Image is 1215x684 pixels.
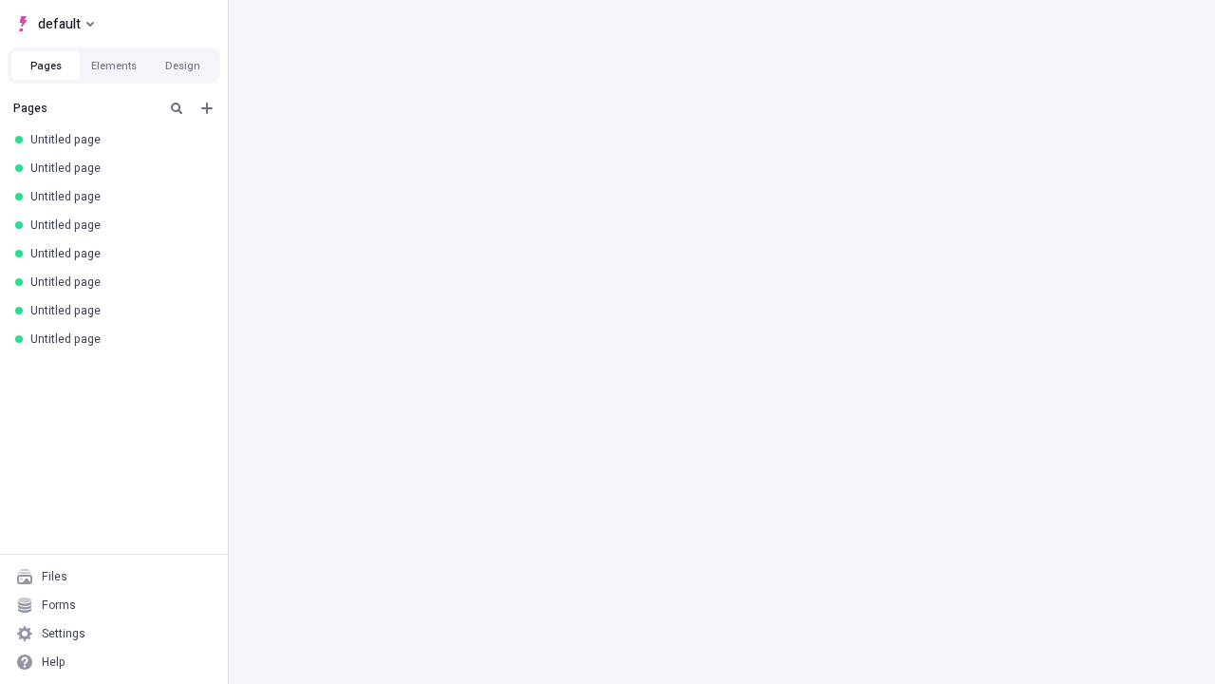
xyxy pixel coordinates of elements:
button: Elements [80,51,148,80]
button: Select site [8,9,102,38]
div: Untitled page [30,332,205,347]
div: Untitled page [30,161,205,176]
span: default [38,12,81,35]
div: Untitled page [30,218,205,233]
button: Design [148,51,216,80]
div: Pages [13,101,158,116]
div: Settings [42,626,85,641]
div: Untitled page [30,303,205,318]
button: Pages [11,51,80,80]
div: Forms [42,598,76,613]
button: Add new [196,97,218,120]
div: Untitled page [30,246,205,261]
div: Untitled page [30,132,205,147]
div: Files [42,569,67,584]
div: Untitled page [30,189,205,204]
div: Untitled page [30,275,205,290]
div: Help [42,655,65,670]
